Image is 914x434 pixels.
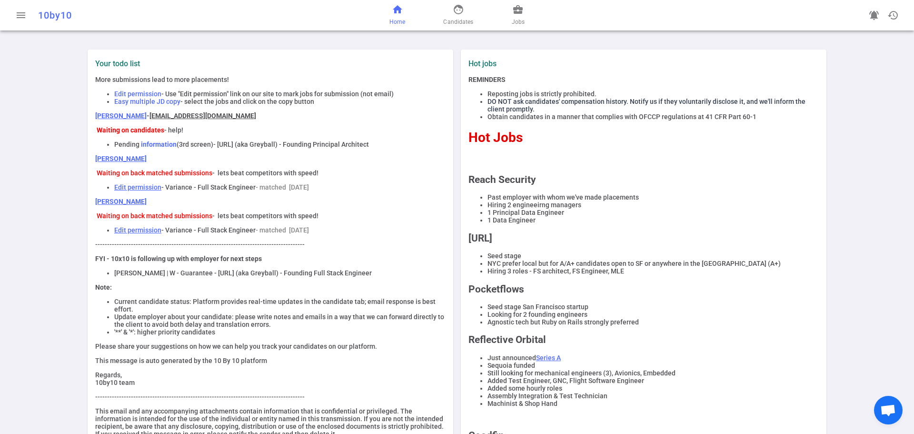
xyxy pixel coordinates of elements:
a: [PERSON_NAME] [95,155,147,162]
span: - help! [164,126,183,134]
span: - select the jobs and click on the copy button [180,98,314,105]
label: Hot jobs [468,59,640,68]
h2: Reflective Orbital [468,334,819,345]
span: Home [389,17,405,27]
li: Still looking for mechanical engineers (3), Avionics, Embedded [487,369,819,377]
a: Go to see announcements [864,6,884,25]
a: [PERSON_NAME] [95,198,147,205]
button: Open menu [11,6,30,25]
li: Obtain candidates in a manner that complies with OFCCP regulations at 41 CFR Part 60-1 [487,113,819,121]
li: '**' & '*': higher priority candidates [114,328,446,336]
span: More submissions lead to more placements! [95,76,229,83]
h2: [URL] [468,232,819,244]
a: Edit permission [114,226,161,234]
span: - matched [DATE] [256,183,309,191]
a: Jobs [512,4,525,27]
li: Current candidate status: Platform provides real-time updates in the candidate tab; email respons... [114,298,446,313]
button: Open history [884,6,903,25]
span: home [392,4,403,15]
span: face [453,4,464,15]
p: ---------------------------------------------------------------------------------------- [95,241,446,248]
strong: Waiting on candidates [97,126,164,134]
span: Easy multiple JD copy [114,98,180,105]
span: Waiting on back matched submissions [97,212,212,220]
span: - Variance - Full Stack Engineer [161,183,256,191]
p: This message is auto generated by the 10 By 10 platform [95,357,446,364]
span: DO NOT ask candidates' compensation history. Notify us if they voluntarily disclose it, and we'll... [487,98,805,113]
li: Assembly Integration & Test Technician [487,392,819,400]
span: Hot Jobs [468,130,523,145]
h2: Pocketflows [468,283,819,295]
a: Home [389,4,405,27]
div: Open chat [874,396,903,424]
li: Past employer with whom we've made placements [487,193,819,201]
span: history [887,10,899,21]
li: Just announced [487,354,819,362]
strong: FYI - 10x10 is following up with employer for next steps [95,255,262,262]
p: Please share your suggestions on how we can help you track your candidates on our platform. [95,343,446,350]
li: Looking for 2 founding engineers [487,311,819,318]
li: 1 Principal Data Engineer [487,209,819,216]
span: - matched [DATE] [256,226,309,234]
strong: REMINDERS [468,76,506,83]
strong: - [147,112,256,120]
label: Your todo list [95,59,446,68]
span: Waiting on back matched submissions [97,169,212,177]
span: Jobs [512,17,525,27]
li: Seed stage [487,252,819,260]
a: Series A [536,354,561,362]
a: Edit permission [114,183,161,191]
span: - lets beat competitors with speed! [212,212,318,220]
span: (3rd screen) [177,141,213,148]
li: Machinist & Shop Hand [487,400,819,407]
li: Agnostic tech but Ruby on Rails strongly preferred [487,318,819,326]
strong: Note: [95,283,112,291]
span: Candidates [443,17,473,27]
span: menu [15,10,27,21]
span: business_center [512,4,524,15]
h2: Reach Security [468,174,819,185]
li: Hiring 3 roles - FS architect, FS Engineer, MLE [487,267,819,275]
span: Pending [114,141,139,148]
li: NYC prefer local but for A/A+ candidates open to SF or anywhere in the [GEOGRAPHIC_DATA] (A+) [487,260,819,267]
div: 10by10 [38,10,301,21]
span: - Use "Edit permission" link on our site to mark jobs for submission (not email) [161,90,394,98]
li: 1 Data Engineer [487,216,819,224]
a: [PERSON_NAME] [95,112,147,120]
li: Update employer about your candidate: please write notes and emails in a way that we can forward ... [114,313,446,328]
li: [PERSON_NAME] | W - Guarantee - [URL] (aka Greyball) - Founding Full Stack Engineer [114,269,446,277]
a: Candidates [443,4,473,27]
li: Reposting jobs is strictly prohibited. [487,90,819,98]
li: Seed stage San Francisco startup [487,303,819,311]
u: [EMAIL_ADDRESS][DOMAIN_NAME] [149,112,256,120]
p: Regards, 10by10 team [95,371,446,386]
span: Edit permission [114,90,161,98]
li: Sequoia funded [487,362,819,369]
p: ---------------------------------------------------------------------------------------- [95,393,446,401]
strong: information [141,141,177,148]
li: Added Test Engineer, GNC, Flight Software Engineer [487,377,819,384]
span: - Variance - Full Stack Engineer [161,226,256,234]
span: notifications_active [868,10,880,21]
li: Hiring 2 engineeirng managers [487,201,819,209]
span: - lets beat competitors with speed! [212,169,318,177]
li: Added some hourly roles [487,384,819,392]
span: - [URL] (aka Greyball) - Founding Principal Architect [213,141,369,148]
